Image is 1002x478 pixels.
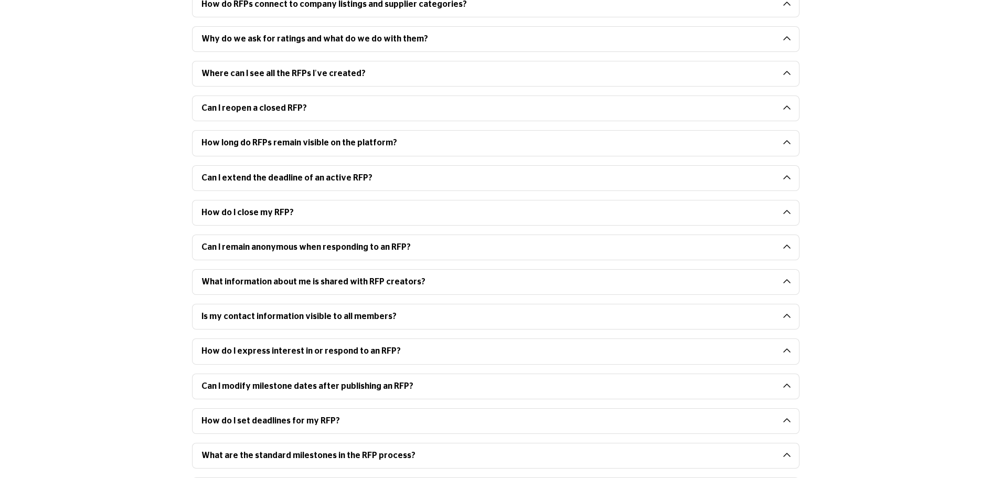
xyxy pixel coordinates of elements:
[193,61,783,86] button: Where can I see all the RFPs I’ve created?
[193,96,783,121] button: Can I reopen a closed RFP?
[193,409,783,433] button: How do I set deadlines for my RFP?
[193,200,783,225] button: How do I close my RFP?
[193,27,783,51] button: Why do we ask for ratings and what do we do with them?
[193,339,783,364] button: How do I express interest in or respond to an RFP?
[193,235,783,260] button: Can I remain anonymous when responding to an RFP?
[193,304,783,329] button: Is my contact information visible to all members?
[193,374,783,399] button: Can I modify milestone dates after publishing an RFP?
[193,131,783,155] button: How long do RFPs remain visible on the platform?
[193,443,783,468] button: What are the standard milestones in the RFP process?
[193,166,783,190] button: Can I extend the deadline of an active RFP?
[193,270,783,294] button: What information about me is shared with RFP creators?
